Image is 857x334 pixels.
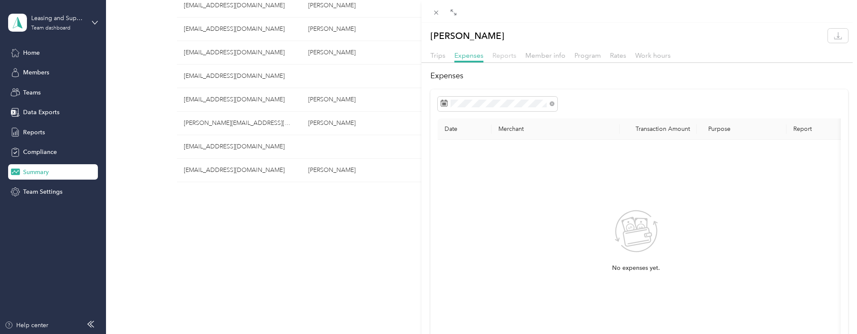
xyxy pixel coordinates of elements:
span: No expenses yet. [612,263,660,273]
h2: Expenses [430,70,848,82]
span: Program [574,51,601,59]
th: Transaction Amount [620,118,697,140]
th: Merchant [492,118,620,140]
p: [PERSON_NAME] [430,29,504,43]
span: Member info [525,51,565,59]
span: Expenses [454,51,483,59]
span: Purpose [704,125,730,133]
span: Rates [610,51,626,59]
th: Date [438,118,492,140]
iframe: Everlance-gr Chat Button Frame [809,286,857,334]
span: Work hours [635,51,671,59]
span: Trips [430,51,445,59]
span: Reports [492,51,516,59]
